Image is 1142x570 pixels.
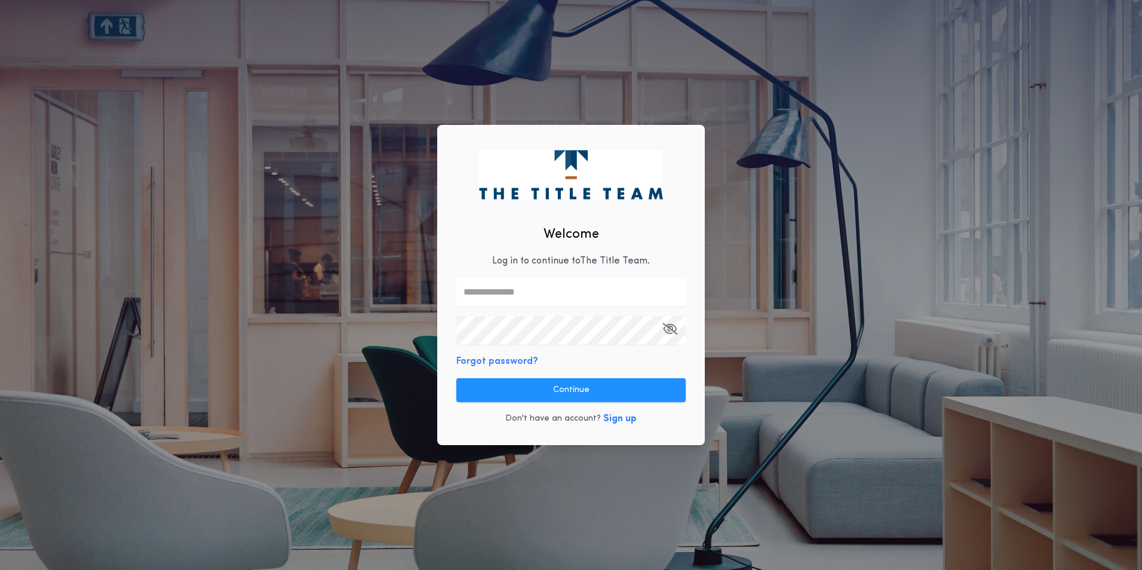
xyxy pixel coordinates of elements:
[505,413,601,425] p: Don't have an account?
[479,150,662,199] img: logo
[544,225,599,244] h2: Welcome
[603,412,637,426] button: Sign up
[492,254,650,268] p: Log in to continue to The Title Team .
[456,378,686,402] button: Continue
[456,354,538,369] button: Forgot password?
